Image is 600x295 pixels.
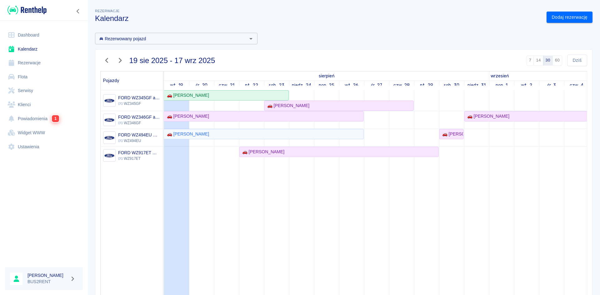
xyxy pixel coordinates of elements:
div: 🚗 [PERSON_NAME] [265,102,309,109]
button: 30 dni [543,56,553,66]
h6: FORD WZ494EU manualny [118,132,160,138]
a: 30 sierpnia 2025 [442,81,461,90]
a: Renthelp logo [5,5,47,15]
img: Image [104,133,114,143]
p: WZ346GF [118,120,160,126]
img: Image [104,115,114,125]
h6: FORD WZ917ET manualny [118,150,160,156]
a: Powiadomienia1 [5,111,83,126]
a: 1 września 2025 [494,81,509,90]
a: Dashboard [5,28,83,42]
span: Rezerwacje [95,9,119,13]
button: Dziś [567,55,587,66]
a: 4 września 2025 [568,81,585,90]
h3: Kalendarz [95,14,542,23]
h6: FORD WZ346GF automat [118,114,160,120]
button: Otwórz [247,34,255,43]
p: BUS2RENT [27,278,67,285]
a: 19 sierpnia 2025 [317,71,336,81]
button: 7 dni [527,56,534,66]
img: Renthelp logo [7,5,47,15]
div: 🚗 [PERSON_NAME] [164,113,209,120]
a: 2 września 2025 [519,81,534,90]
button: 60 dni [552,56,562,66]
a: Dodaj rezerwację [547,12,592,23]
div: 🚗 [PERSON_NAME] [440,131,463,137]
h6: [PERSON_NAME] [27,272,67,278]
a: Flota [5,70,83,84]
a: 22 sierpnia 2025 [243,81,260,90]
div: 🚗 [PERSON_NAME] [465,113,509,120]
a: 24 sierpnia 2025 [290,81,313,90]
input: Wyszukaj i wybierz pojazdy... [97,35,245,42]
a: Kalendarz [5,42,83,56]
a: Widget WWW [5,126,83,140]
button: 14 dni [533,56,543,66]
p: WZ345GF [118,101,160,106]
button: Zwiń nawigację [73,7,83,15]
a: 1 września 2025 [489,71,511,81]
a: Klienci [5,98,83,112]
a: 27 sierpnia 2025 [369,81,384,90]
div: 🚗 [PERSON_NAME] [164,92,209,99]
img: Image [104,150,114,161]
h3: 19 sie 2025 - 17 wrz 2025 [129,56,215,65]
p: WZ494EU [118,138,160,144]
a: 25 sierpnia 2025 [317,81,336,90]
a: Ustawienia [5,140,83,154]
div: 🚗 [PERSON_NAME] [164,131,209,137]
span: Pojazdy [103,78,119,83]
a: Rezerwacje [5,56,83,70]
a: 19 sierpnia 2025 [168,81,185,90]
div: 🚗 [PERSON_NAME] [240,149,284,155]
a: 26 sierpnia 2025 [343,81,360,90]
img: Image [104,96,114,106]
a: Serwisy [5,84,83,98]
a: 28 sierpnia 2025 [392,81,412,90]
p: WZ917ET [118,156,160,161]
a: 3 września 2025 [546,81,558,90]
a: 31 sierpnia 2025 [466,81,487,90]
a: 23 sierpnia 2025 [267,81,286,90]
h6: FORD WZ345GF automat [118,95,160,101]
a: 21 sierpnia 2025 [217,81,236,90]
a: 20 sierpnia 2025 [194,81,209,90]
span: 1 [52,115,59,122]
a: 29 sierpnia 2025 [418,81,435,90]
